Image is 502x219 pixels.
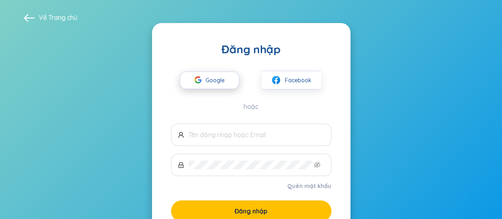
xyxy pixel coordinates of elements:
span: eye-invisible [314,162,320,168]
img: facebook [271,75,281,85]
div: Đăng nhập [171,42,331,56]
div: hoặc [171,102,331,111]
button: facebookFacebook [262,71,321,89]
input: Tên đăng nhập hoặc Email [188,130,325,139]
a: Quên mật khẩu [287,182,331,190]
span: Google [206,72,229,89]
span: user [178,132,184,138]
button: Google [180,72,239,89]
span: Đăng nhập [235,207,267,215]
span: lock [178,162,184,168]
a: Trang chủ [48,14,77,21]
span: Về [39,13,77,22]
span: Facebook [285,76,312,85]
